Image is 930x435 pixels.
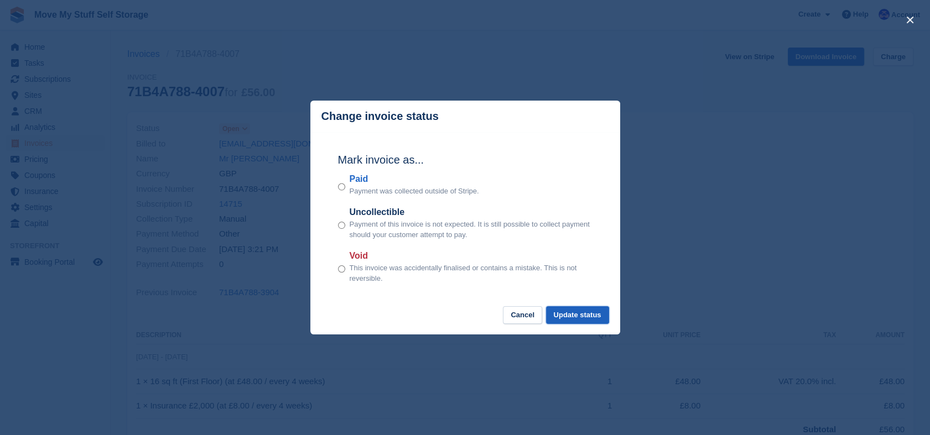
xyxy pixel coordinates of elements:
p: Payment of this invoice is not expected. It is still possible to collect payment should your cust... [350,219,593,240]
label: Void [350,249,593,263]
p: This invoice was accidentally finalised or contains a mistake. This is not reversible. [350,263,593,284]
p: Change invoice status [321,110,439,123]
button: Cancel [503,306,542,324]
h2: Mark invoice as... [338,151,593,168]
p: Payment was collected outside of Stripe. [350,186,479,197]
button: Update status [546,306,609,324]
label: Paid [350,172,479,186]
button: close [901,11,919,29]
label: Uncollectible [350,206,593,219]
